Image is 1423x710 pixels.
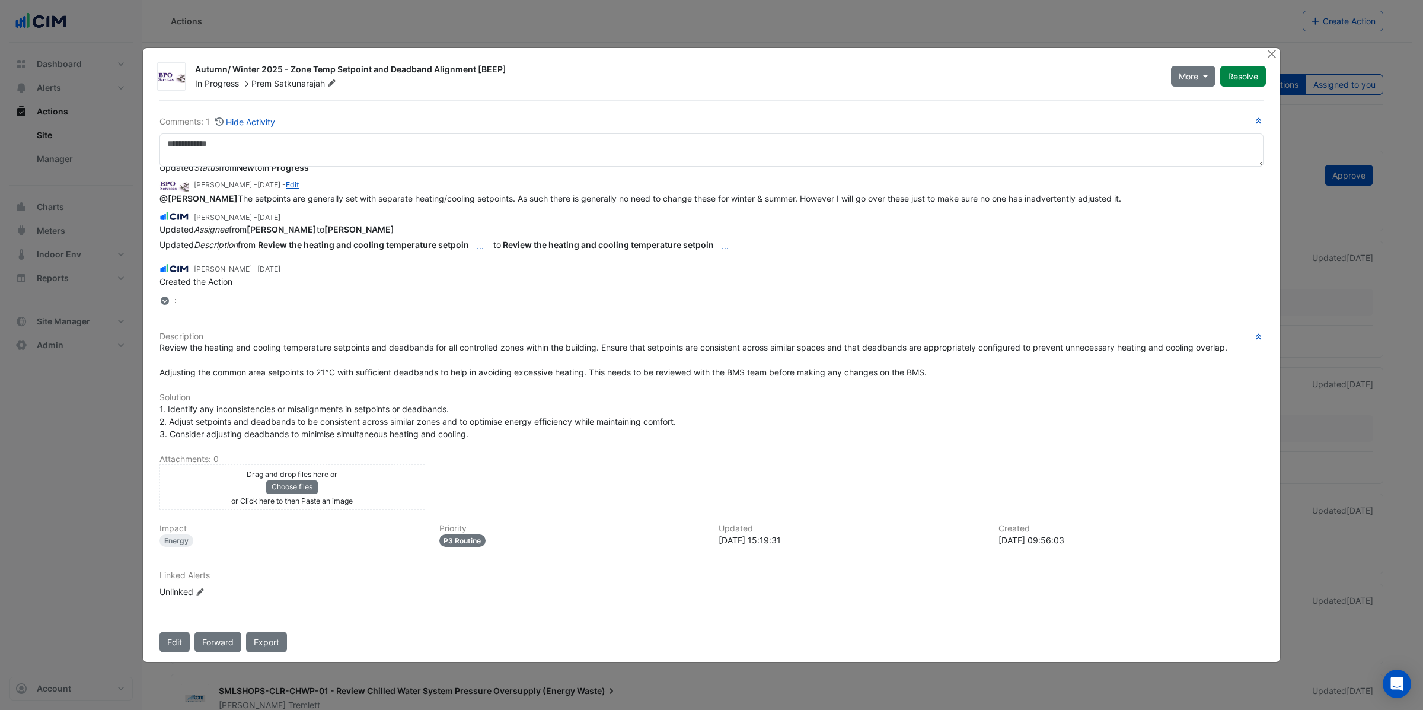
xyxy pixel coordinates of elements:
button: ... [714,235,736,256]
span: Updated from to [159,163,309,173]
div: P3 Routine [439,534,486,547]
span: 2025-07-24 15:19:23 [257,180,280,189]
small: or Click here to then Paste an image [231,496,353,505]
h6: Description [159,332,1264,342]
span: Review the heating and cooling temperature setpoin [258,240,493,250]
h6: Created [998,524,1264,534]
span: 1. Identify any inconsistencies or misalignments in setpoints or deadbands. 2. Adjust setpoints a... [159,404,676,439]
h6: Solution [159,393,1264,403]
img: BPO Services [159,179,189,192]
strong: [PERSON_NAME] [247,224,317,234]
button: Forward [194,632,241,652]
span: The setpoints are generally set with separate heating/cooling setpoints. As such there is general... [159,193,1121,203]
span: Review the heating and cooling temperature setpoints and deadbands for all controlled zones withi... [159,342,1227,377]
button: Resolve [1220,66,1266,87]
img: CIM [159,210,189,223]
span: to [159,240,736,250]
span: 2025-06-04 11:25:31 [257,213,280,222]
img: CIM [159,262,189,275]
h6: Linked Alerts [159,571,1264,581]
button: Edit [159,632,190,652]
fa-layers: More [159,297,170,305]
span: More [1179,70,1198,82]
span: dirk.phillips@jll.com [JLL 151 Property Retail] [159,193,238,203]
div: Autumn/ Winter 2025 - Zone Temp Setpoint and Deadband Alignment [BEEP] [195,63,1157,78]
div: [DATE] 09:56:03 [998,534,1264,546]
h6: Updated [719,524,984,534]
em: Status [194,163,219,173]
h6: Priority [439,524,705,534]
div: Comments: 1 [159,115,276,129]
em: Assignee [194,224,229,234]
strong: [PERSON_NAME] [324,224,394,234]
em: Description [194,240,238,250]
div: Open Intercom Messenger [1383,670,1411,698]
span: 2025-06-03 09:56:04 [257,265,280,273]
span: -> [241,78,249,88]
small: [PERSON_NAME] - [194,264,280,275]
div: Energy [159,534,193,547]
a: Export [246,632,287,652]
div: [DATE] 15:19:31 [719,534,984,546]
span: Review the heating and cooling temperature setpoin [503,240,736,250]
img: BPO Services [158,71,185,82]
h6: Impact [159,524,425,534]
strong: New [237,163,254,173]
span: Satkunarajah [274,78,339,90]
strong: In Progress [262,163,309,173]
a: Edit [286,180,299,189]
button: ... [469,235,492,256]
span: Created the Action [159,276,232,286]
fa-icon: Edit Linked Alerts [196,588,205,597]
button: Hide Activity [215,115,276,129]
span: Updated from to [159,224,394,234]
small: [PERSON_NAME] - - [194,180,299,190]
button: More [1171,66,1215,87]
h6: Attachments: 0 [159,454,1264,464]
small: Drag and drop files here or [247,470,337,479]
button: Close [1265,48,1278,61]
small: [PERSON_NAME] - [194,212,280,223]
span: Updated from [159,240,256,250]
button: Choose files [266,480,318,494]
div: Unlinked [159,585,302,598]
span: Prem [251,78,272,88]
span: In Progress [195,78,239,88]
